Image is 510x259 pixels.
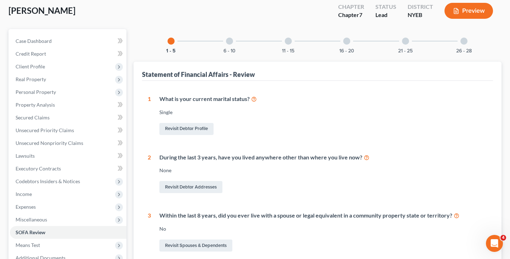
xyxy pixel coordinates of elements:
a: Property Analysis [10,98,126,111]
span: Property Analysis [16,102,55,108]
div: District [408,3,433,11]
div: Status [375,3,396,11]
span: 4 [500,235,506,241]
span: Credit Report [16,51,46,57]
button: 11 - 15 [282,49,294,54]
span: 7 [359,11,362,18]
span: Secured Claims [16,114,50,120]
a: Secured Claims [10,111,126,124]
div: 3 [148,212,151,253]
div: Chapter [338,11,364,19]
button: Preview [444,3,493,19]
span: Personal Property [16,89,56,95]
button: 21 - 25 [398,49,413,54]
span: Lawsuits [16,153,35,159]
div: 2 [148,153,151,195]
a: Credit Report [10,47,126,60]
span: Expenses [16,204,36,210]
a: Unsecured Priority Claims [10,124,126,137]
div: No [159,225,487,232]
a: Revisit Debtor Addresses [159,181,222,193]
button: 26 - 28 [456,49,472,54]
div: 1 [148,95,151,136]
a: Case Dashboard [10,35,126,47]
span: Client Profile [16,63,45,69]
span: SOFA Review [16,229,45,235]
span: Codebtors Insiders & Notices [16,178,80,184]
div: Lead [375,11,396,19]
a: Executory Contracts [10,162,126,175]
div: Statement of Financial Affairs - Review [142,70,255,79]
iframe: Intercom live chat [486,235,503,252]
a: Unsecured Nonpriority Claims [10,137,126,150]
div: Single [159,109,487,116]
span: Income [16,191,32,197]
a: Revisit Spouses & Dependents [159,240,232,252]
span: Real Property [16,76,46,82]
button: 16 - 20 [339,49,354,54]
div: During the last 3 years, have you lived anywhere other than where you live now? [159,153,487,162]
a: SOFA Review [10,226,126,239]
div: Chapter [338,3,364,11]
span: [PERSON_NAME] [8,5,75,16]
a: Lawsuits [10,150,126,162]
div: None [159,167,487,174]
span: Unsecured Priority Claims [16,127,74,133]
span: Unsecured Nonpriority Claims [16,140,83,146]
span: Means Test [16,242,40,248]
button: 1 - 5 [166,49,176,54]
div: NYEB [408,11,433,19]
a: Revisit Debtor Profile [159,123,214,135]
button: 6 - 10 [223,49,236,54]
span: Executory Contracts [16,165,61,171]
div: Within the last 8 years, did you ever live with a spouse or legal equivalent in a community prope... [159,212,487,220]
span: Case Dashboard [16,38,52,44]
div: What is your current marital status? [159,95,487,103]
span: Miscellaneous [16,216,47,223]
